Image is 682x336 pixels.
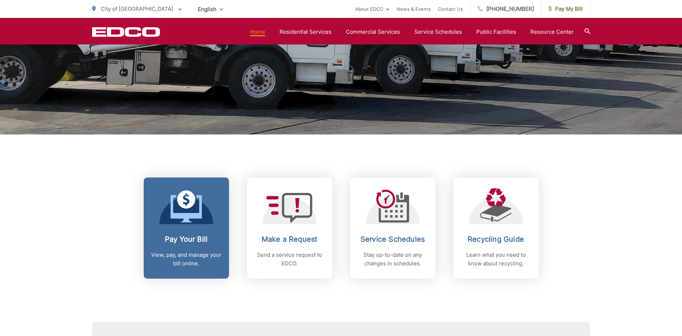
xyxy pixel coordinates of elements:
[101,5,173,12] span: City of [GEOGRAPHIC_DATA]
[254,251,325,268] p: Send a service request to EDCO.
[355,5,390,13] a: About EDCO
[92,27,160,37] a: EDCD logo. Return to the homepage.
[461,251,531,268] p: Learn what you need to know about recycling.
[346,28,400,36] a: Commercial Services
[461,235,531,243] h2: Recycling Guide
[280,28,332,36] a: Residential Services
[476,28,516,36] a: Public Facilities
[151,251,222,268] p: View, pay, and manage your bill online.
[192,3,229,15] span: English
[357,251,428,268] p: Stay up-to-date on any changes in schedules.
[414,28,462,36] a: Service Schedules
[250,28,265,36] a: Home
[151,235,222,243] h2: Pay Your Bill
[350,178,435,279] a: Service Schedules Stay up-to-date on any changes in schedules.
[530,28,574,36] a: Resource Center
[397,5,431,13] a: News & Events
[247,178,332,279] a: Make a Request Send a service request to EDCO.
[549,5,583,13] span: Pay My Bill
[453,178,539,279] a: Recycling Guide Learn what you need to know about recycling.
[357,235,428,243] h2: Service Schedules
[144,178,229,279] a: Pay Your Bill View, pay, and manage your bill online.
[438,5,463,13] a: Contact Us
[254,235,325,243] h2: Make a Request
